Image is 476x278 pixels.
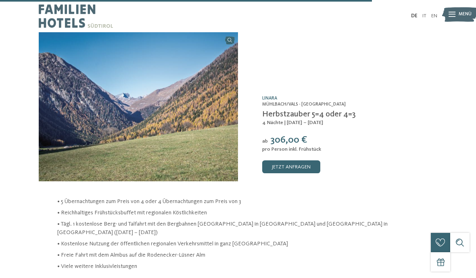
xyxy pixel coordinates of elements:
a: Linara [262,96,277,101]
a: DE [411,13,418,19]
img: Herbstzauber 5=4 oder 4=3 [39,32,238,181]
a: IT [422,13,426,19]
span: pro Person inkl. Frühstück [262,147,321,152]
p: • 5 Übernachtungen zum Preis von 4 oder 4 Übernachtungen zum Preis von 3 [57,197,419,205]
span: Menü [459,11,472,18]
span: 306,00 € [270,135,307,145]
span: Herbstzauber 5=4 oder 4=3 [262,110,356,118]
p: • Viele weitere Inklusivleistungen [57,262,419,270]
a: jetzt anfragen [262,160,320,173]
p: • Kostenlose Nutzung der öffentlichen regionalen Verkehrsmittel in ganz [GEOGRAPHIC_DATA] [57,240,419,248]
span: | [DATE] – [DATE] [284,120,323,125]
p: • Freie Fahrt mit dem Almbus auf die Rodenecker-Lüsner Alm [57,251,419,259]
p: • Reichhaltiges Frühstücksbuffet mit regionalen Köstlichkeiten [57,209,419,217]
a: EN [431,13,437,19]
p: • Tägl. 1 kostenlose Berg- und Talfahrt mit den Bergbahnen [GEOGRAPHIC_DATA] in [GEOGRAPHIC_DATA]... [57,220,419,236]
span: Mühlbach/Vals - [GEOGRAPHIC_DATA] [262,102,346,107]
span: 4 Nächte [262,120,283,125]
span: ab [262,139,268,144]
